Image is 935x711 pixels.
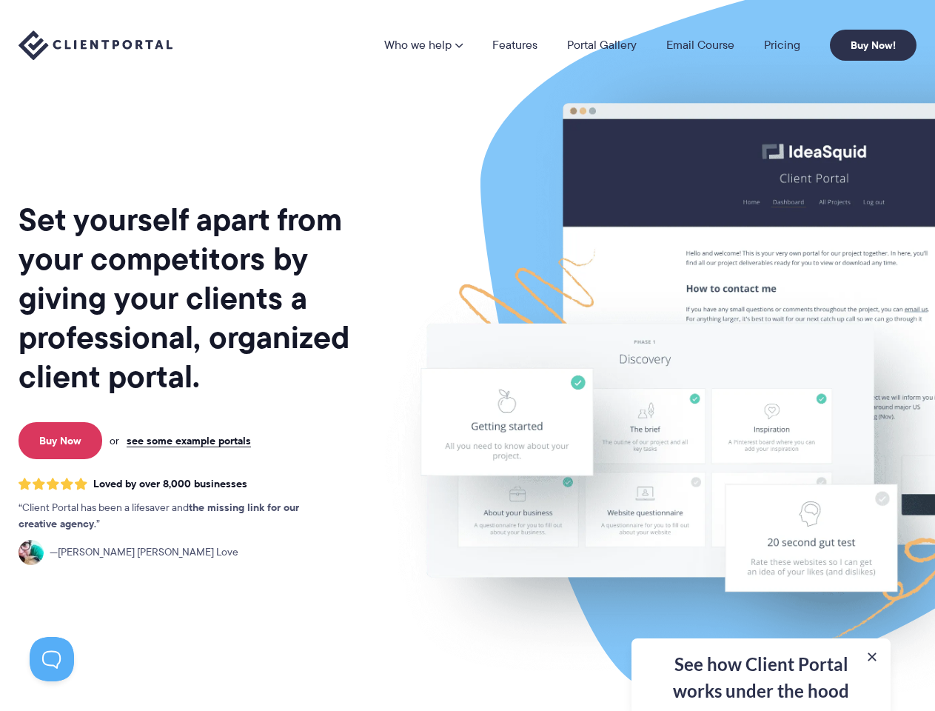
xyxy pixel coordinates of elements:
span: Loved by over 8,000 businesses [93,478,247,490]
iframe: Toggle Customer Support [30,637,74,681]
a: Buy Now [19,422,102,459]
a: Buy Now! [830,30,916,61]
a: Email Course [666,39,734,51]
p: Client Portal has been a lifesaver and . [19,500,329,533]
h1: Set yourself apart from your competitors by giving your clients a professional, organized client ... [19,200,378,396]
a: Who we help [384,39,463,51]
a: Pricing [764,39,800,51]
ul: Who we help [259,76,916,402]
a: Features [492,39,537,51]
strong: the missing link for our creative agency [19,499,299,532]
span: [PERSON_NAME] [PERSON_NAME] Love [50,544,238,561]
a: Portal Gallery [567,39,637,51]
span: or [110,434,119,447]
a: see some example portals [127,434,251,447]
